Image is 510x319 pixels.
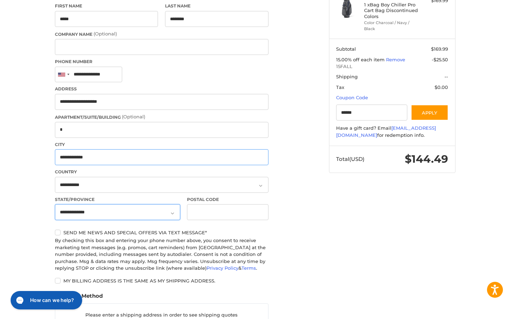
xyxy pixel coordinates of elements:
[55,58,268,65] label: Phone Number
[55,30,268,38] label: Company Name
[364,2,418,19] h4: 1 x Bag Boy Chiller Pro Cart Bag Discontinued Colors
[336,125,448,139] div: Have a gift card? Email for redemption info.
[431,46,448,52] span: $169.99
[165,3,268,9] label: Last Name
[55,86,268,92] label: Address
[336,125,436,138] a: [EMAIL_ADDRESS][DOMAIN_NAME]
[7,289,84,312] iframe: Gorgias live chat messenger
[444,74,448,79] span: --
[432,57,448,62] span: -$25.50
[55,196,180,203] label: State/Province
[187,196,268,203] label: Postal Code
[336,156,364,162] span: Total (USD)
[336,95,368,100] a: Coupon Code
[336,57,386,62] span: 15.00% off each item
[336,105,407,121] input: Gift Certificate or Coupon Code
[336,84,344,90] span: Tax
[122,114,145,119] small: (Optional)
[336,46,356,52] span: Subtotal
[435,84,448,90] span: $0.00
[405,152,448,166] span: $144.49
[55,237,268,272] div: By checking this box and entering your phone number above, you consent to receive marketing text ...
[206,265,238,271] a: Privacy Policy
[411,105,448,121] button: Apply
[55,67,72,82] div: United States: +1
[93,31,117,37] small: (Optional)
[336,74,358,79] span: Shipping
[55,230,268,235] label: Send me news and special offers via text message*
[55,141,268,148] label: City
[55,3,158,9] label: First Name
[55,113,268,121] label: Apartment/Suite/Building
[336,63,448,70] span: 15FALL
[242,265,256,271] a: Terms
[386,57,405,62] a: Remove
[364,20,418,32] li: Color Charcoal / Navy / Black
[55,278,268,284] label: My billing address is the same as my shipping address.
[55,169,268,175] label: Country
